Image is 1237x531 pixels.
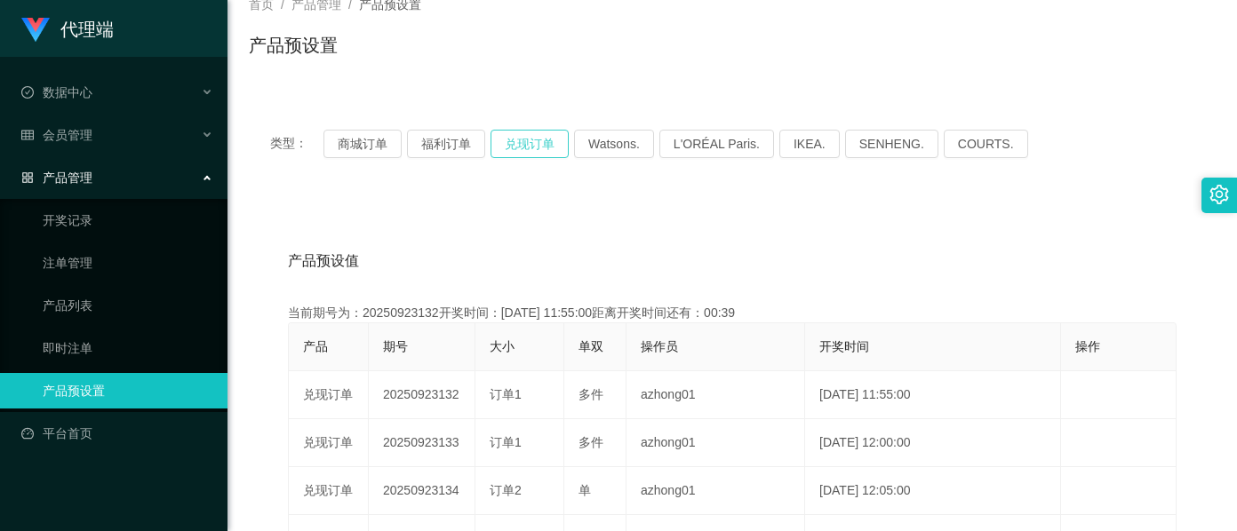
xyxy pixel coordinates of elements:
[43,245,213,281] a: 注单管理
[579,483,591,497] span: 单
[369,371,475,419] td: 20250923132
[626,419,805,467] td: azhong01
[43,288,213,323] a: 产品列表
[21,86,34,99] i: 图标: check-circle-o
[845,130,938,158] button: SENHENG.
[43,373,213,408] a: 产品预设置
[805,467,1061,515] td: [DATE] 12:05:00
[289,467,369,515] td: 兑现订单
[779,130,840,158] button: IKEA.
[288,304,1177,322] div: 当前期号为：20250923132开奖时间：[DATE] 11:55:00距离开奖时间还有：00:39
[574,130,654,158] button: Watsons.
[43,202,213,238] a: 开奖记录
[21,129,34,141] i: 图标: table
[21,170,92,185] span: 产品管理
[490,339,515,353] span: 大小
[369,419,475,467] td: 20250923133
[21,171,34,184] i: 图标: appstore-o
[289,371,369,419] td: 兑现订单
[490,435,522,449] span: 订单1
[1209,185,1229,204] i: 图标: setting
[659,130,774,158] button: L'ORÉAL Paris.
[1075,339,1100,353] span: 操作
[805,419,1061,467] td: [DATE] 12:00:00
[369,467,475,515] td: 20250923134
[289,419,369,467] td: 兑现订单
[490,387,522,401] span: 订单1
[819,339,869,353] span: 开奖时间
[270,130,323,158] span: 类型：
[579,339,603,353] span: 单双
[490,483,522,497] span: 订单2
[626,371,805,419] td: azhong01
[21,18,50,43] img: logo.9652507e.png
[21,128,92,142] span: 会员管理
[579,387,603,401] span: 多件
[21,21,114,36] a: 代理端
[579,435,603,449] span: 多件
[303,339,328,353] span: 产品
[249,32,338,59] h1: 产品预设置
[944,130,1028,158] button: COURTS.
[323,130,402,158] button: 商城订单
[383,339,408,353] span: 期号
[626,467,805,515] td: azhong01
[805,371,1061,419] td: [DATE] 11:55:00
[60,1,114,58] h1: 代理端
[641,339,678,353] span: 操作员
[491,130,569,158] button: 兑现订单
[407,130,485,158] button: 福利订单
[21,85,92,99] span: 数据中心
[43,330,213,366] a: 即时注单
[288,250,359,272] span: 产品预设值
[21,416,213,451] a: 图标: dashboard平台首页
